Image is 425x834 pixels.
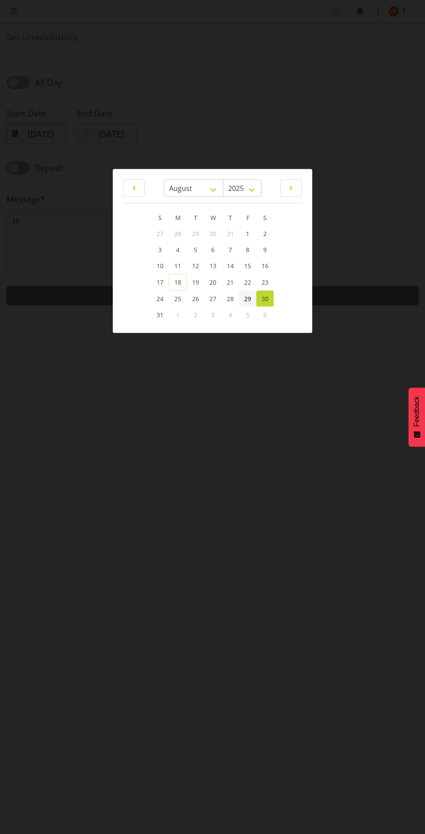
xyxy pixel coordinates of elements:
a: 5 [187,241,204,257]
span: S [158,213,162,221]
a: 23 [256,273,274,290]
a: 2 [256,225,274,241]
a: 21 [222,273,239,290]
a: 7 [222,241,239,257]
a: 27 [204,290,222,306]
span: 21 [227,278,234,286]
a: 25 [169,290,187,306]
a: 6 [204,241,222,257]
span: 2 [194,310,197,318]
span: 1 [176,310,180,318]
a: 10 [151,257,169,273]
a: 15 [239,257,256,273]
span: 10 [157,261,163,269]
span: Feedback [413,396,421,427]
span: 2 [263,229,267,237]
span: 6 [211,245,215,253]
span: W [210,213,216,221]
a: 12 [187,257,204,273]
a: 24 [151,290,169,306]
span: 27 [157,229,163,237]
span: 1 [246,229,249,237]
span: 27 [209,294,216,302]
span: 25 [174,294,181,302]
span: 30 [209,229,216,237]
span: S [263,213,267,221]
span: 29 [244,294,251,302]
span: 31 [227,229,234,237]
a: 14 [222,257,239,273]
span: 12 [192,261,199,269]
span: 19 [192,278,199,286]
span: 4 [176,245,180,253]
span: 14 [227,261,234,269]
span: 11 [174,261,181,269]
a: 29 [239,290,256,306]
span: 9 [263,245,267,253]
span: 23 [262,278,268,286]
span: 17 [157,278,163,286]
span: 20 [209,278,216,286]
span: 8 [246,245,249,253]
span: 7 [229,245,232,253]
span: 4 [229,310,232,318]
span: 5 [194,245,197,253]
button: Feedback - Show survey [409,387,425,447]
a: 31 [151,306,169,322]
a: 22 [239,273,256,290]
span: 18 [174,278,181,286]
span: 3 [158,245,162,253]
a: 1 [239,225,256,241]
span: 26 [192,294,199,302]
span: 3 [211,310,215,318]
a: 30 [256,290,274,306]
span: 30 [262,294,268,302]
span: F [246,213,249,221]
span: 28 [227,294,234,302]
a: 19 [187,273,204,290]
span: 22 [244,278,251,286]
a: 3 [151,241,169,257]
span: T [229,213,232,221]
span: 24 [157,294,163,302]
a: 8 [239,241,256,257]
a: 11 [169,257,187,273]
a: 13 [204,257,222,273]
span: 31 [157,310,163,318]
a: 18 [169,273,187,290]
span: 6 [263,310,267,318]
span: 5 [246,310,249,318]
a: 16 [256,257,274,273]
span: T [194,213,197,221]
span: 16 [262,261,268,269]
span: 28 [174,229,181,237]
span: M [175,213,181,221]
a: 26 [187,290,204,306]
a: 20 [204,273,222,290]
span: 15 [244,261,251,269]
span: 13 [209,261,216,269]
a: 9 [256,241,274,257]
a: 4 [169,241,187,257]
span: 29 [192,229,199,237]
a: 28 [222,290,239,306]
a: 17 [151,273,169,290]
